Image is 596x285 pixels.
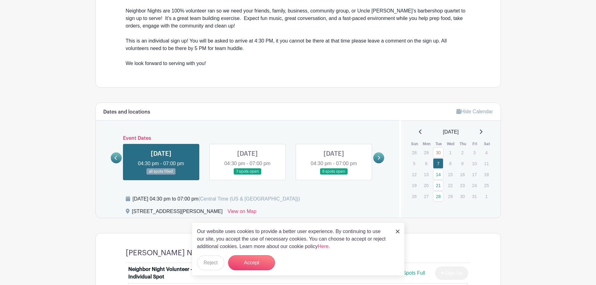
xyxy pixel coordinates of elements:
[103,109,150,115] h6: Dates and locations
[409,148,419,157] p: 28
[469,159,480,168] p: 10
[227,208,256,218] a: View on Map
[445,181,456,190] p: 22
[433,180,443,191] a: 21
[409,159,419,168] p: 5
[481,181,492,190] p: 25
[421,141,433,147] th: Mon
[433,191,443,201] a: 28
[396,230,400,233] img: close_button-5f87c8562297e5c2d7936805f587ecaba9071eb48480494691a3f1689db116b3.svg
[456,109,493,114] a: Hide Calendar
[433,158,443,169] a: 7
[445,141,457,147] th: Wed
[403,270,425,276] span: Spots Full
[457,148,467,157] p: 2
[469,170,480,179] p: 17
[421,181,431,190] p: 20
[481,148,492,157] p: 4
[457,141,469,147] th: Thu
[128,266,206,281] div: Neighbor Night Volunteer - Individual Spot
[132,208,223,218] div: [STREET_ADDRESS][PERSON_NAME]
[457,159,467,168] p: 9
[421,191,431,201] p: 27
[433,141,445,147] th: Tue
[469,181,480,190] p: 24
[481,159,492,168] p: 11
[433,147,443,158] a: 30
[122,135,374,141] h6: Event Dates
[421,148,431,157] p: 29
[481,191,492,201] p: 1
[481,170,492,179] p: 18
[445,159,456,168] p: 8
[443,128,459,136] span: [DATE]
[433,169,443,180] a: 14
[457,170,467,179] p: 16
[421,159,431,168] p: 6
[126,248,276,257] h4: [PERSON_NAME] Neighbor Night Volunteer
[318,244,329,249] a: Here
[409,191,419,201] p: 26
[457,181,467,190] p: 23
[445,148,456,157] p: 1
[469,141,481,147] th: Fri
[197,228,389,250] p: Our website uses cookies to provide a better user experience. By continuing to use our site, you ...
[133,195,300,203] div: [DATE] 04:30 pm to 07:00 pm
[469,148,480,157] p: 3
[481,141,493,147] th: Sat
[228,255,275,270] button: Accept
[409,170,419,179] p: 12
[197,255,224,270] button: Reject
[421,170,431,179] p: 13
[457,191,467,201] p: 30
[445,191,456,201] p: 29
[198,196,300,201] span: (Central Time (US & [GEOGRAPHIC_DATA]))
[409,141,421,147] th: Sun
[469,191,480,201] p: 31
[409,181,419,190] p: 19
[445,170,456,179] p: 15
